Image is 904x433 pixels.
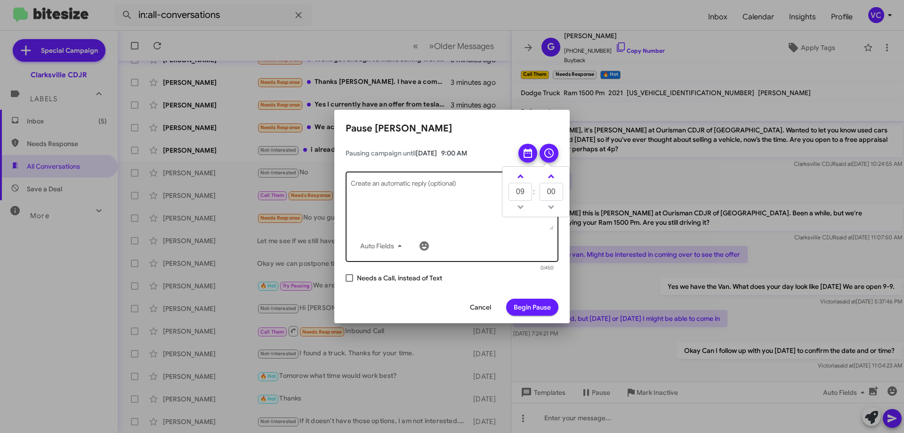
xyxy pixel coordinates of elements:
[540,183,563,201] input: MM
[357,272,442,284] span: Needs a Call, instead of Text
[346,148,510,158] span: Pausing campaign until
[360,237,405,254] span: Auto Fields
[533,182,539,201] td: :
[346,121,558,136] h2: Pause [PERSON_NAME]
[353,237,413,254] button: Auto Fields
[470,299,491,316] span: Cancel
[441,149,467,157] span: 9:00 AM
[541,265,554,271] mat-hint: 0/450
[462,299,499,316] button: Cancel
[514,299,551,316] span: Begin Pause
[506,299,558,316] button: Begin Pause
[508,183,532,201] input: HH
[416,149,437,157] span: [DATE]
